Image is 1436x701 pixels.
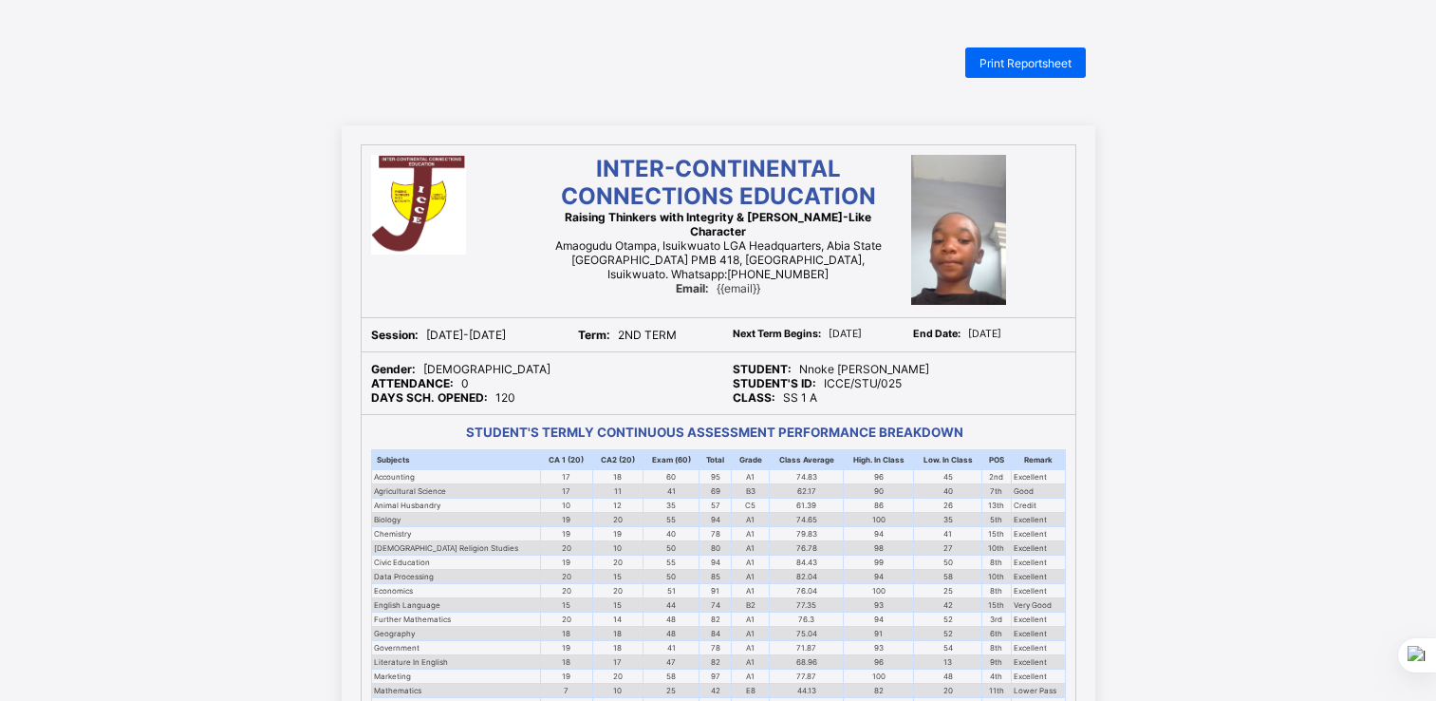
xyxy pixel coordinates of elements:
[914,627,982,641] td: 52
[371,641,540,655] td: Government
[592,655,643,670] td: 17
[371,362,550,376] span: [DEMOGRAPHIC_DATA]
[769,684,843,698] td: 44.13
[592,598,643,613] td: 15
[733,376,902,390] span: ICCE/STU/025
[981,484,1011,499] td: 7th
[844,670,914,684] td: 100
[540,641,592,655] td: 19
[844,570,914,584] td: 94
[769,627,843,641] td: 75.04
[540,598,592,613] td: 15
[981,655,1011,670] td: 9th
[699,450,732,470] th: Total
[1011,570,1065,584] td: Excellent
[1011,670,1065,684] td: Excellent
[914,598,982,613] td: 42
[1011,584,1065,598] td: Excellent
[699,584,732,598] td: 91
[914,670,982,684] td: 48
[371,670,540,684] td: Marketing
[371,328,419,342] b: Session:
[732,450,770,470] th: Grade
[540,584,592,598] td: 20
[981,541,1011,556] td: 10th
[540,499,592,513] td: 10
[592,527,643,541] td: 19
[844,484,914,499] td: 90
[732,627,770,641] td: A1
[732,655,770,670] td: A1
[769,513,843,527] td: 74.65
[981,641,1011,655] td: 8th
[1011,641,1065,655] td: Excellent
[592,450,643,470] th: CA2 (20)
[540,470,592,484] td: 17
[561,155,876,210] span: INTER-CONTINENTAL CONNECTIONS EDUCATION
[981,613,1011,627] td: 3rd
[643,655,699,670] td: 47
[914,556,982,570] td: 50
[769,527,843,541] td: 79.83
[732,584,770,598] td: A1
[643,541,699,556] td: 50
[732,684,770,698] td: E8
[1011,627,1065,641] td: Excellent
[592,556,643,570] td: 20
[643,613,699,627] td: 48
[1011,470,1065,484] td: Excellent
[981,450,1011,470] th: POS
[643,684,699,698] td: 25
[981,513,1011,527] td: 5th
[578,328,677,342] span: 2ND TERM
[733,376,816,390] b: STUDENT'S ID:
[699,499,732,513] td: 57
[732,513,770,527] td: A1
[769,541,843,556] td: 76.78
[699,613,732,627] td: 82
[844,541,914,556] td: 98
[732,598,770,613] td: B2
[371,376,469,390] span: 0
[732,670,770,684] td: A1
[769,670,843,684] td: 77.87
[643,598,699,613] td: 44
[592,670,643,684] td: 20
[844,584,914,598] td: 100
[844,684,914,698] td: 82
[699,684,732,698] td: 42
[643,527,699,541] td: 40
[981,627,1011,641] td: 6th
[676,281,760,295] span: {{email}}
[592,541,643,556] td: 10
[914,450,982,470] th: Low. In Class
[732,484,770,499] td: B3
[844,613,914,627] td: 94
[914,570,982,584] td: 58
[371,627,540,641] td: Geography
[699,541,732,556] td: 80
[1011,499,1065,513] td: Credit
[466,425,963,440] b: STUDENT'S TERMLY CONTINUOUS ASSESSMENT PERFORMANCE BREAKDOWN
[371,390,515,405] span: 120
[981,556,1011,570] td: 8th
[733,328,862,340] span: [DATE]
[371,613,540,627] td: Further Mathematics
[371,570,540,584] td: Data Processing
[981,584,1011,598] td: 8th
[733,362,792,376] b: STUDENT:
[1011,613,1065,627] td: Excellent
[643,470,699,484] td: 60
[371,684,540,698] td: Mathematics
[769,556,843,570] td: 84.43
[592,584,643,598] td: 20
[769,499,843,513] td: 61.39
[914,641,982,655] td: 54
[844,598,914,613] td: 93
[699,570,732,584] td: 85
[733,328,821,340] b: Next Term Begins:
[699,627,732,641] td: 84
[769,470,843,484] td: 74.83
[733,362,929,376] span: Nnoke [PERSON_NAME]
[1011,556,1065,570] td: Excellent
